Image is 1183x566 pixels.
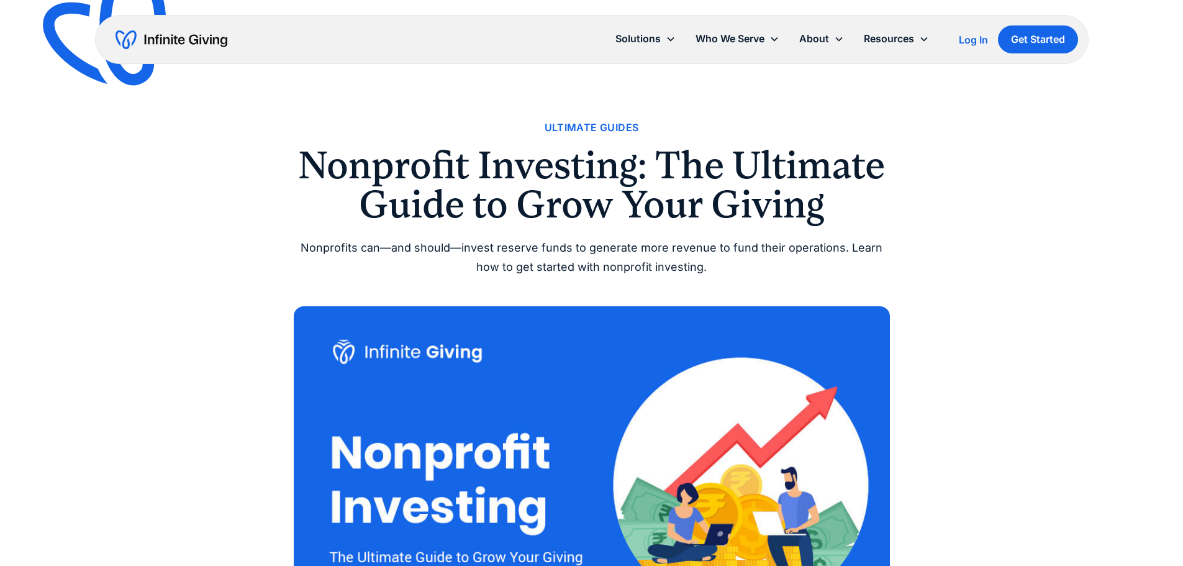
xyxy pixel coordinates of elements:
div: Who We Serve [696,30,764,47]
a: Get Started [998,25,1078,53]
div: Resources [864,30,914,47]
a: Log In [959,32,988,47]
div: Solutions [615,30,661,47]
div: Nonprofits can—and should—invest reserve funds to generate more revenue to fund their operations.... [294,239,890,276]
a: home [116,30,227,50]
div: Resources [854,25,939,52]
div: Solutions [605,25,686,52]
div: About [789,25,854,52]
a: Ultimate Guides [545,119,639,136]
div: Who We Serve [686,25,789,52]
div: Log In [959,35,988,45]
div: About [799,30,829,47]
h1: Nonprofit Investing: The Ultimate Guide to Grow Your Giving [294,146,890,224]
